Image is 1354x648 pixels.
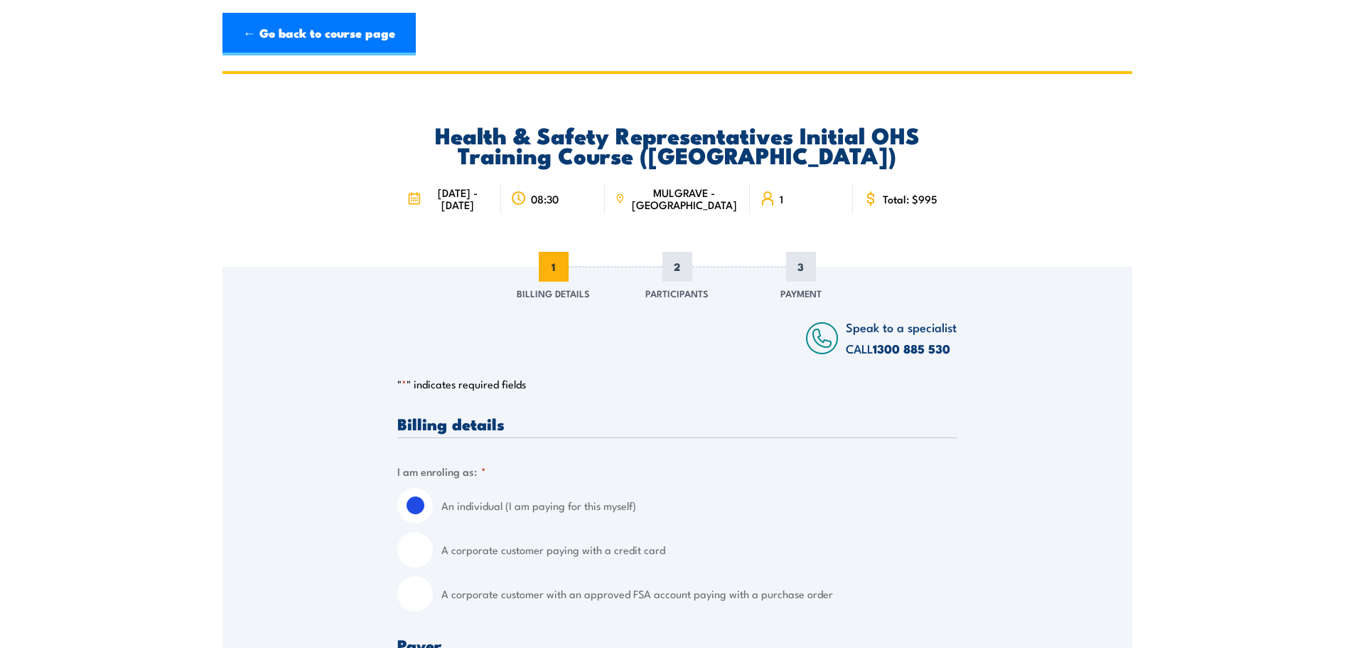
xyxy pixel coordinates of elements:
span: 1 [539,252,569,282]
h2: Health & Safety Representatives Initial OHS Training Course ([GEOGRAPHIC_DATA]) [397,124,957,164]
span: 3 [786,252,816,282]
span: Billing Details [517,286,590,300]
label: A corporate customer with an approved FSA account paying with a purchase order [441,576,957,612]
span: Total: $995 [883,193,937,205]
h3: Billing details [397,415,957,432]
p: " " indicates required fields [397,377,957,391]
legend: I am enroling as: [397,463,486,479]
span: Payment [780,286,822,300]
span: Speak to a specialist CALL [846,318,957,357]
span: Participants [645,286,709,300]
a: ← Go back to course page [222,13,416,55]
span: 2 [662,252,692,282]
span: 1 [780,193,783,205]
a: 1300 885 530 [873,339,950,358]
span: [DATE] - [DATE] [425,186,491,211]
span: 08:30 [531,193,559,205]
label: An individual (I am paying for this myself) [441,488,957,524]
span: MULGRAVE - [GEOGRAPHIC_DATA] [629,186,740,211]
label: A corporate customer paying with a credit card [441,532,957,568]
